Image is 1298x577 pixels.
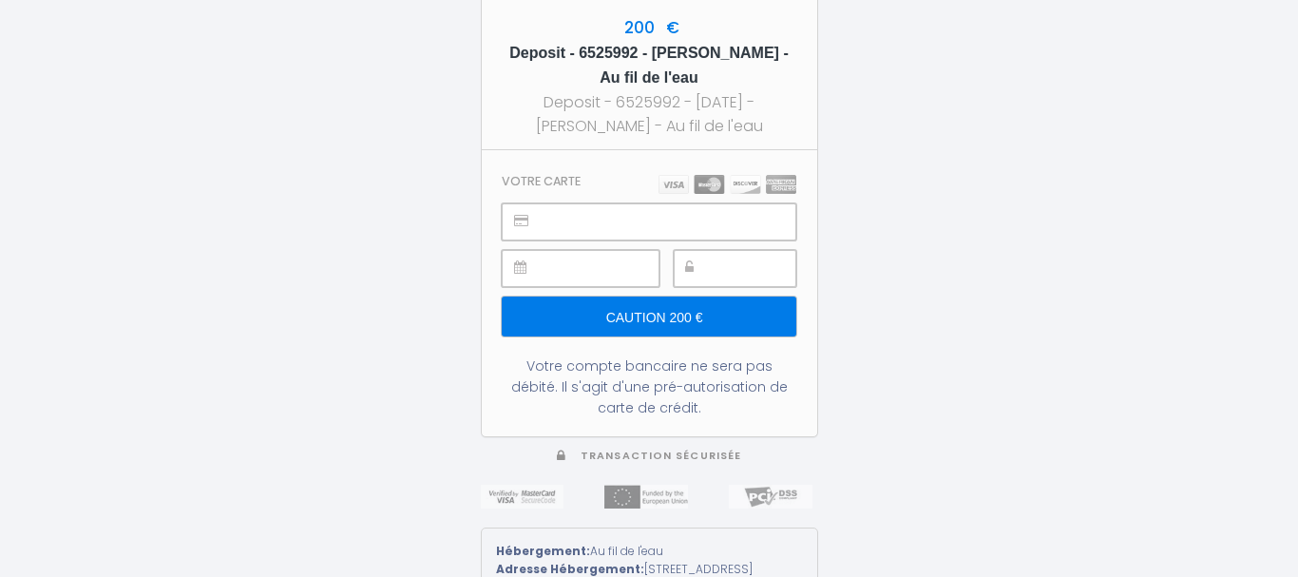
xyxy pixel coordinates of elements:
strong: Adresse Hébergement: [496,561,644,577]
h5: Deposit - 6525992 - [PERSON_NAME] - Au fil de l'eau [499,41,800,90]
iframe: Secure payment input frame [544,204,794,240]
iframe: Secure payment input frame [716,251,795,286]
iframe: Secure payment input frame [544,251,658,286]
div: Votre compte bancaire ne sera pas débité. Il s'agit d'une pré-autorisation de carte de crédit. [502,356,795,418]
div: Au fil de l'eau [496,543,803,561]
span: Transaction sécurisée [581,449,741,463]
div: Deposit - 6525992 - [DATE] - [PERSON_NAME] - Au fil de l'eau [499,90,800,138]
img: carts.png [659,175,796,194]
strong: Hébergement: [496,543,590,559]
input: Caution 200 € [502,297,795,337]
span: 200 € [620,16,679,39]
h3: Votre carte [502,174,581,188]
